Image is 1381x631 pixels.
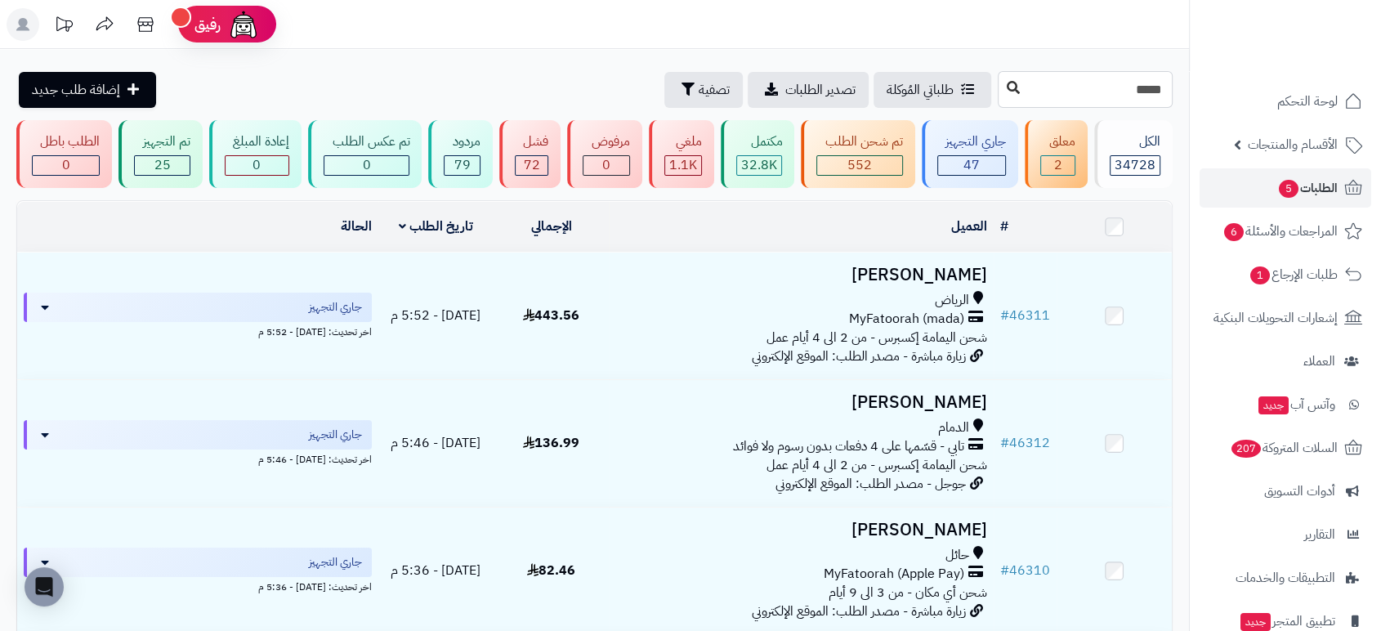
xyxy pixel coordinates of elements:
a: الكل34728 [1091,120,1176,188]
span: 34728 [1115,155,1155,175]
div: معلق [1040,132,1075,151]
a: وآتس آبجديد [1200,385,1371,424]
a: مرفوض 0 [564,120,645,188]
a: الحالة [341,217,372,236]
span: زيارة مباشرة - مصدر الطلب: الموقع الإلكتروني [752,347,966,366]
span: تصدير الطلبات [785,80,856,100]
a: تم التجهيز 25 [115,120,205,188]
div: 79 [445,156,479,175]
div: Open Intercom Messenger [25,567,64,606]
div: 552 [817,156,901,175]
span: 32.8K [741,155,777,175]
span: إضافة طلب جديد [32,80,120,100]
span: # [1000,561,1009,580]
span: السلات المتروكة [1230,436,1338,459]
span: 5 [1279,180,1298,198]
div: تم عكس الطلب [324,132,409,151]
a: السلات المتروكة207 [1200,428,1371,468]
div: تم التجهيز [134,132,190,151]
span: 0 [253,155,261,175]
span: 25 [154,155,171,175]
span: رفيق [194,15,221,34]
div: 0 [226,156,288,175]
span: لوحة التحكم [1277,90,1338,113]
a: المراجعات والأسئلة6 [1200,212,1371,251]
div: 0 [324,156,409,175]
div: الطلب باطل [32,132,100,151]
a: أدوات التسويق [1200,472,1371,511]
span: شحن اليمامة إكسبرس - من 2 الى 4 أيام عمل [766,328,987,347]
a: معلق 2 [1021,120,1090,188]
a: #46310 [1000,561,1050,580]
span: 0 [62,155,70,175]
a: #46312 [1000,433,1050,453]
a: لوحة التحكم [1200,82,1371,121]
div: مردود [444,132,480,151]
span: حائل [945,546,969,565]
span: أدوات التسويق [1264,480,1335,503]
span: إشعارات التحويلات البنكية [1213,307,1338,329]
span: 79 [454,155,471,175]
span: تصفية [699,80,730,100]
a: إضافة طلب جديد [19,72,156,108]
a: # [1000,217,1008,236]
span: زيارة مباشرة - مصدر الطلب: الموقع الإلكتروني [752,602,966,621]
div: اخر تحديث: [DATE] - 5:52 م [24,322,372,339]
a: تم شحن الطلب 552 [798,120,918,188]
a: الطلب باطل 0 [13,120,115,188]
span: 82.46 [527,561,575,580]
div: مكتمل [736,132,782,151]
div: 32816 [737,156,781,175]
a: مكتمل 32.8K [717,120,798,188]
a: العميل [951,217,987,236]
span: الدمام [938,418,969,437]
span: [DATE] - 5:52 م [391,306,480,325]
div: 0 [583,156,628,175]
div: جاري التجهيز [937,132,1006,151]
span: طلبات الإرجاع [1249,263,1338,286]
a: تصدير الطلبات [748,72,869,108]
a: مردود 79 [425,120,495,188]
div: ملغي [664,132,702,151]
span: [DATE] - 5:46 م [391,433,480,453]
button: تصفية [664,72,743,108]
span: طلباتي المُوكلة [887,80,954,100]
span: # [1000,306,1009,325]
a: العملاء [1200,342,1371,381]
span: جديد [1240,613,1271,631]
a: التقارير [1200,515,1371,554]
a: تاريخ الطلب [399,217,473,236]
span: وآتس آب [1257,393,1335,416]
span: التطبيقات والخدمات [1236,566,1335,589]
div: 2 [1041,156,1074,175]
span: المراجعات والأسئلة [1222,220,1338,243]
h3: [PERSON_NAME] [615,521,987,539]
a: إعادة المبلغ 0 [206,120,305,188]
img: logo-2.png [1270,43,1365,78]
span: 72 [524,155,540,175]
a: جاري التجهيز 47 [918,120,1021,188]
a: تحديثات المنصة [43,8,84,45]
span: # [1000,433,1009,453]
span: 207 [1231,440,1261,458]
span: التقارير [1304,523,1335,546]
span: MyFatoorah (mada) [849,310,964,329]
div: تم شحن الطلب [816,132,902,151]
span: الطلبات [1277,177,1338,199]
div: إعادة المبلغ [225,132,289,151]
span: جاري التجهيز [309,427,362,443]
span: شحن أي مكان - من 3 الى 9 أيام [829,583,987,602]
div: فشل [515,132,548,151]
a: الإجمالي [531,217,572,236]
img: ai-face.png [227,8,260,41]
span: جاري التجهيز [309,299,362,315]
span: الأقسام والمنتجات [1248,133,1338,156]
span: جوجل - مصدر الطلب: الموقع الإلكتروني [775,474,966,494]
span: الرياض [935,291,969,310]
span: 0 [602,155,610,175]
a: طلباتي المُوكلة [874,72,991,108]
span: [DATE] - 5:36 م [391,561,480,580]
span: شحن اليمامة إكسبرس - من 2 الى 4 أيام عمل [766,455,987,475]
div: 25 [135,156,189,175]
span: جاري التجهيز [309,554,362,571]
